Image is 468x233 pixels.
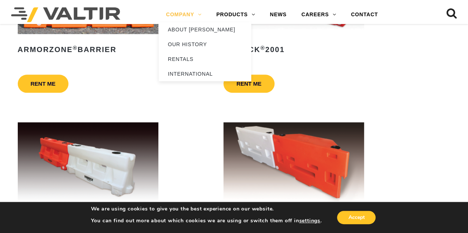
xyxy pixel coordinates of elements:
[299,217,320,224] button: settings
[223,122,364,201] img: SITEGUIDE®
[18,45,213,64] h2: ArmorZone Barrier
[91,206,322,212] p: We are using cookies to give you the best experience on our website.
[159,7,209,22] a: COMPANY
[18,122,158,201] img: YODOCK® 2001MB
[260,45,265,51] sup: ®
[73,45,78,51] sup: ®
[159,52,251,66] a: RENTALS
[159,37,251,52] a: OUR HISTORY
[294,7,344,22] a: CAREERS
[343,7,385,22] a: CONTACT
[223,45,418,64] h2: YODOCK 2001
[262,7,294,22] a: NEWS
[159,22,251,37] a: ABOUT [PERSON_NAME]
[223,75,275,93] button: RENT ME
[18,75,69,93] button: RENT ME
[337,211,376,224] button: Accept
[91,217,322,224] p: You can find out more about which cookies we are using or switch them off in .
[11,7,120,22] img: Valtir
[209,7,263,22] a: PRODUCTS
[159,66,251,81] a: INTERNATIONAL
